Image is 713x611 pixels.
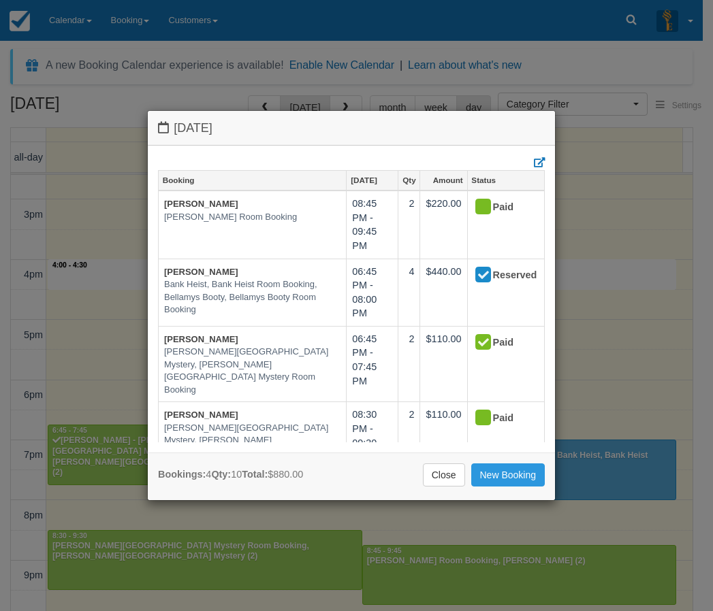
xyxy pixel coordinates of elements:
[347,191,398,259] td: 08:45 PM - 09:45 PM
[164,346,340,396] em: [PERSON_NAME][GEOGRAPHIC_DATA] Mystery, [PERSON_NAME][GEOGRAPHIC_DATA] Mystery Room Booking
[398,191,420,259] td: 2
[347,402,398,478] td: 08:30 PM - 09:30 PM
[398,259,420,326] td: 4
[159,171,346,190] a: Booking
[473,265,527,286] div: Reserved
[347,326,398,402] td: 06:45 PM - 07:45 PM
[471,463,545,486] a: New Booking
[420,191,467,259] td: $220.00
[473,332,527,354] div: Paid
[158,467,303,482] div: 4 10 $880.00
[164,267,238,277] a: [PERSON_NAME]
[420,171,466,190] a: Amount
[164,211,340,224] em: [PERSON_NAME] Room Booking
[398,326,420,402] td: 2
[420,402,467,478] td: $110.00
[164,278,340,316] em: Bank Heist, Bank Heist Room Booking, Bellamys Booty, Bellamys Booty Room Booking
[420,259,467,326] td: $440.00
[423,463,465,486] a: Close
[347,171,398,190] a: [DATE]
[473,197,527,218] div: Paid
[211,469,231,480] strong: Qty:
[398,171,419,190] a: Qty
[347,259,398,326] td: 06:45 PM - 08:00 PM
[468,171,544,190] a: Status
[242,469,268,480] strong: Total:
[473,408,527,429] div: Paid
[398,402,420,478] td: 2
[420,326,467,402] td: $110.00
[164,199,238,209] a: [PERSON_NAME]
[164,410,238,420] a: [PERSON_NAME]
[158,121,545,135] h4: [DATE]
[164,422,340,472] em: [PERSON_NAME][GEOGRAPHIC_DATA] Mystery, [PERSON_NAME][GEOGRAPHIC_DATA] Mystery Room Booking
[158,469,206,480] strong: Bookings:
[164,334,238,344] a: [PERSON_NAME]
